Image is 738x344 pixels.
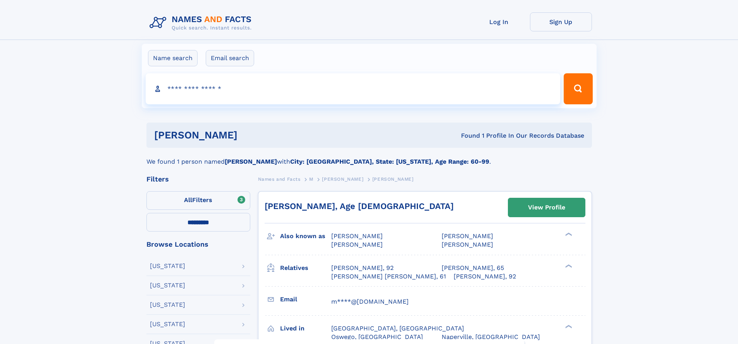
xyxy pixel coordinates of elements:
span: [PERSON_NAME] [442,241,493,248]
button: Search Button [564,73,592,104]
label: Email search [206,50,254,66]
span: All [184,196,192,204]
div: Found 1 Profile In Our Records Database [349,131,584,140]
a: Names and Facts [258,174,301,184]
a: [PERSON_NAME], 92 [454,272,516,281]
div: ❯ [563,232,573,237]
img: Logo Names and Facts [146,12,258,33]
div: Browse Locations [146,241,250,248]
span: Naperville, [GEOGRAPHIC_DATA] [442,333,540,341]
div: Filters [146,176,250,183]
h3: Also known as [280,230,331,243]
span: [PERSON_NAME] [322,176,363,182]
input: search input [146,73,561,104]
span: [PERSON_NAME] [331,241,383,248]
h3: Lived in [280,322,331,335]
span: M [309,176,313,182]
a: [PERSON_NAME], Age [DEMOGRAPHIC_DATA] [265,201,454,211]
a: M [309,174,313,184]
b: City: [GEOGRAPHIC_DATA], State: [US_STATE], Age Range: 60-99 [290,158,489,165]
span: [GEOGRAPHIC_DATA], [GEOGRAPHIC_DATA] [331,325,464,332]
h3: Email [280,293,331,306]
a: [PERSON_NAME] [322,174,363,184]
a: Log In [468,12,530,31]
a: [PERSON_NAME] [PERSON_NAME], 61 [331,272,446,281]
div: ❯ [563,263,573,268]
label: Filters [146,191,250,210]
div: [US_STATE] [150,321,185,327]
span: [PERSON_NAME] [442,232,493,240]
label: Name search [148,50,198,66]
a: View Profile [508,198,585,217]
div: ❯ [563,324,573,329]
span: Oswego, [GEOGRAPHIC_DATA] [331,333,423,341]
div: [US_STATE] [150,282,185,289]
div: [US_STATE] [150,302,185,308]
div: View Profile [528,199,565,216]
a: Sign Up [530,12,592,31]
a: [PERSON_NAME], 65 [442,264,504,272]
h3: Relatives [280,261,331,275]
span: [PERSON_NAME] [331,232,383,240]
h1: [PERSON_NAME] [154,130,349,140]
div: [US_STATE] [150,263,185,269]
span: [PERSON_NAME] [372,176,414,182]
b: [PERSON_NAME] [225,158,277,165]
a: [PERSON_NAME], 92 [331,264,394,272]
div: We found 1 person named with . [146,148,592,166]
